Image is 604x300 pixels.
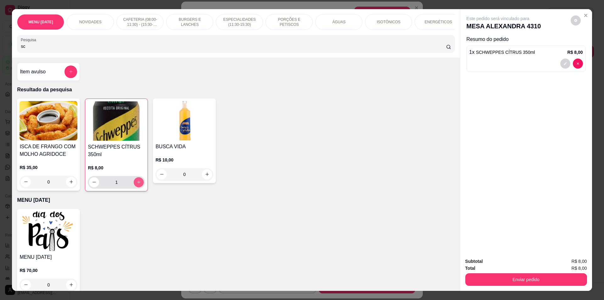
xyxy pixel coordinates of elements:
[66,177,76,187] button: increase-product-quantity
[573,59,583,69] button: decrease-product-quantity
[560,59,570,69] button: decrease-product-quantity
[465,266,475,271] strong: Total
[271,17,307,27] p: PORÇÕES E PETISCOS
[17,196,455,204] p: MENU [DATE]
[332,20,345,25] p: ÁGUAS
[467,22,541,31] p: MESA ALEXANDRA 4310
[171,17,208,27] p: BURGERS E LANCHES
[467,36,586,43] p: Resumo do pedido
[157,169,167,179] button: decrease-product-quantity
[155,143,213,150] h4: BUSCA VIDA
[20,212,77,251] img: product-image
[88,165,145,171] p: R$ 8,00
[20,267,77,274] p: R$ 70,00
[122,17,158,27] p: CAFETERIA (08:00-11:30) - (15:30-18:00)
[28,20,53,25] p: MENU [DATE]
[20,253,77,261] h4: MENU [DATE]
[467,15,541,22] p: Este pedido será vinculado para
[79,20,102,25] p: NOVIDADES
[134,177,144,187] button: increase-product-quantity
[572,265,587,272] span: R$ 8,00
[88,101,145,141] img: product-image
[155,157,213,163] p: R$ 10,00
[581,10,591,20] button: Close
[20,143,77,158] h4: ISCA DE FRANGO COM MOLHO AGRIDOCE
[20,164,77,171] p: R$ 35,00
[568,49,583,55] p: R$ 8,00
[20,68,46,76] h4: Item avulso
[155,101,213,140] img: product-image
[21,177,31,187] button: decrease-product-quantity
[21,43,446,49] input: Pesquisa
[465,273,587,286] button: Enviar pedido
[221,17,258,27] p: ESPECIALIDADES (11:30-15:30)
[377,20,400,25] p: ISOTÔNICOS
[20,101,77,140] img: product-image
[17,86,455,93] p: Resultado da pesquisa
[64,65,77,78] button: add-separate-item
[21,37,38,42] label: Pesquisa
[202,169,212,179] button: increase-product-quantity
[476,50,535,55] span: SCHWEPPES CÍTRUS 350ml
[572,258,587,265] span: R$ 8,00
[465,259,483,264] strong: Subtotal
[88,143,145,158] h4: SCHWEPPES CÍTRUS 350ml
[469,48,535,56] p: 1 x
[425,20,452,25] p: ENERGÉTICOS
[89,177,99,187] button: decrease-product-quantity
[571,15,581,25] button: decrease-product-quantity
